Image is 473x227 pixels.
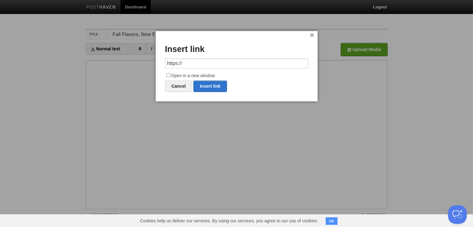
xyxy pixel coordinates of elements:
[165,72,308,80] label: Open in a new window
[448,205,467,224] iframe: Help Scout Beacon - Open
[310,34,314,37] a: ×
[165,45,308,54] h3: Insert link
[134,215,324,227] span: Cookies help us deliver our services. By using our services, you agree to our use of cookies.
[326,217,338,225] button: OK
[166,73,170,77] input: Open in a new window
[165,81,192,92] a: Cancel
[193,81,227,92] a: Insert link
